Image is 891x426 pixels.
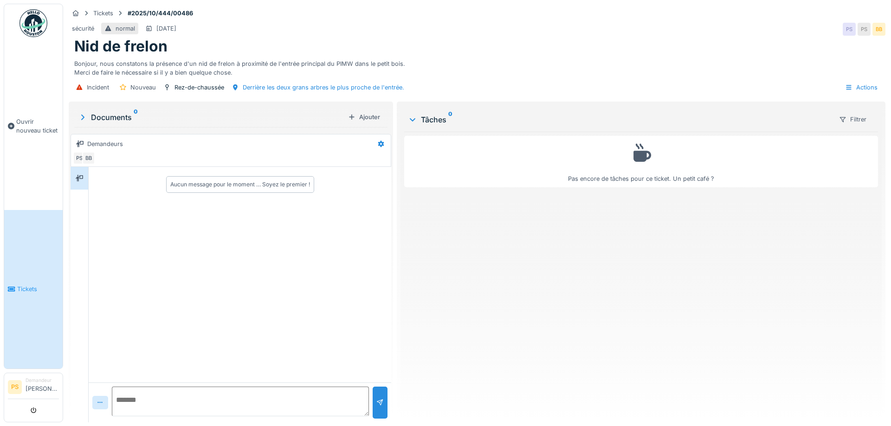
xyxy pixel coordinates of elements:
div: Ajouter [344,111,384,123]
li: [PERSON_NAME] [26,377,59,397]
div: Nouveau [130,83,156,92]
div: Documents [78,112,344,123]
div: PS [858,23,871,36]
span: Tickets [17,285,59,293]
a: PS Demandeur[PERSON_NAME] [8,377,59,399]
h1: Nid de frelon [74,38,168,55]
div: Bonjour, nous constatons la présence d'un nid de frelon à proximité de l'entrée principal du PIMW... [74,56,880,77]
div: Pas encore de tâches pour ce ticket. Un petit café ? [410,140,872,183]
div: normal [116,24,135,33]
div: Actions [841,81,882,94]
a: Ouvrir nouveau ticket [4,42,63,210]
div: PS [843,23,856,36]
sup: 0 [448,114,452,125]
div: BB [82,152,95,165]
strong: #2025/10/444/00486 [124,9,197,18]
span: Ouvrir nouveau ticket [16,117,59,135]
div: Demandeur [26,377,59,384]
div: Derrière les deux grans arbres le plus proche de l'entrée. [243,83,404,92]
div: Tickets [93,9,113,18]
li: PS [8,380,22,394]
div: Aucun message pour le moment … Soyez le premier ! [170,180,310,189]
div: Tâches [408,114,831,125]
sup: 0 [134,112,138,123]
div: sécurité [72,24,94,33]
div: Incident [87,83,109,92]
div: Demandeurs [87,140,123,148]
div: Filtrer [835,113,871,126]
img: Badge_color-CXgf-gQk.svg [19,9,47,37]
div: [DATE] [156,24,176,33]
div: Rez-de-chaussée [174,83,224,92]
a: Tickets [4,210,63,369]
div: BB [872,23,885,36]
div: PS [73,152,86,165]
